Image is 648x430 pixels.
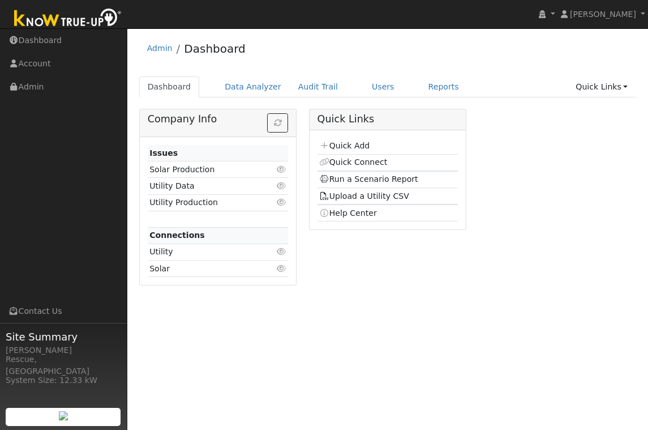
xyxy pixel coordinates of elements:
a: Quick Connect [319,157,387,167]
i: Click to view [276,182,286,190]
div: Rescue, [GEOGRAPHIC_DATA] [6,354,121,377]
div: System Size: 12.33 kW [6,374,121,386]
a: Upload a Utility CSV [319,191,409,201]
a: Help Center [319,208,377,218]
strong: Connections [149,231,205,240]
a: Quick Links [567,76,636,97]
a: Admin [147,44,173,53]
div: [PERSON_NAME] [6,344,121,356]
span: [PERSON_NAME] [570,10,636,19]
a: Dashboard [184,42,246,56]
td: Solar Production [148,161,266,178]
a: Users [363,76,403,97]
a: Run a Scenario Report [319,174,418,184]
h5: Company Info [148,113,289,125]
i: Click to view [276,265,286,273]
td: Solar [148,261,266,277]
a: Reports [420,76,467,97]
a: Data Analyzer [216,76,290,97]
i: Click to view [276,198,286,206]
strong: Issues [149,148,178,157]
img: Know True-Up [8,6,127,32]
td: Utility Production [148,194,266,211]
h5: Quick Links [317,113,458,125]
img: retrieve [59,411,68,420]
td: Utility [148,244,266,260]
a: Audit Trail [290,76,346,97]
span: Site Summary [6,329,121,344]
a: Quick Add [319,141,370,150]
i: Click to view [276,248,286,256]
a: Dashboard [139,76,200,97]
td: Utility Data [148,178,266,194]
i: Click to view [276,165,286,173]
